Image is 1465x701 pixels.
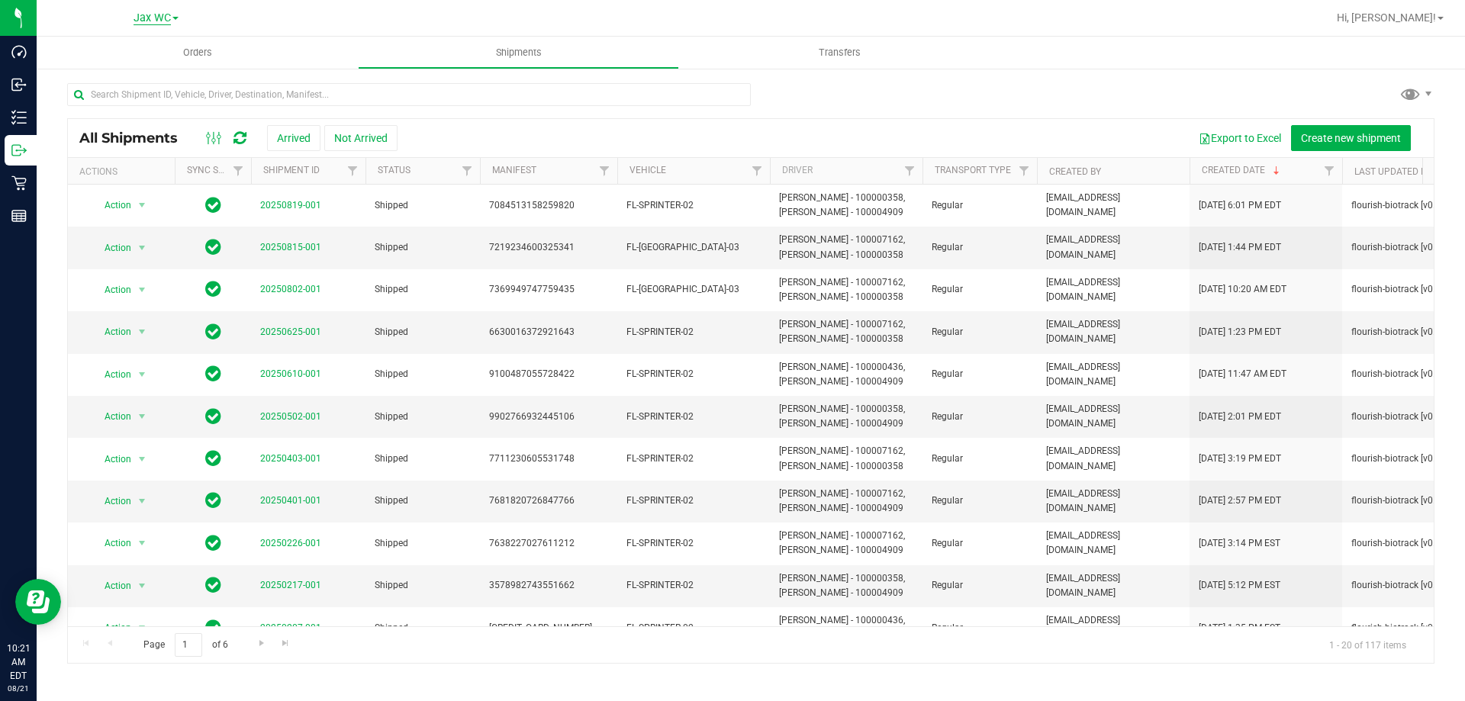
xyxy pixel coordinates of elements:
[205,278,221,300] span: In Sync
[1199,578,1280,593] span: [DATE] 5:12 PM EST
[375,367,471,381] span: Shipped
[133,490,152,512] span: select
[1301,132,1401,144] span: Create new shipment
[932,325,1028,339] span: Regular
[932,452,1028,466] span: Regular
[1046,529,1180,558] span: [EMAIL_ADDRESS][DOMAIN_NAME]
[375,452,471,466] span: Shipped
[798,46,881,59] span: Transfers
[489,578,608,593] span: 3578982743551662
[11,77,27,92] inline-svg: Inbound
[324,125,398,151] button: Not Arrived
[260,368,321,379] a: 20250610-001
[1351,198,1451,213] span: flourish-biotrack [v0.1.0]
[489,452,608,466] span: 7711230605531748
[187,165,246,175] a: Sync Status
[205,406,221,427] span: In Sync
[79,130,193,146] span: All Shipments
[133,237,152,259] span: select
[1351,578,1451,593] span: flourish-biotrack [v0.1.0]
[375,410,471,424] span: Shipped
[340,158,365,184] a: Filter
[489,536,608,551] span: 7638227027611212
[489,282,608,297] span: 7369949747759435
[1199,240,1281,255] span: [DATE] 1:44 PM EDT
[1046,191,1180,220] span: [EMAIL_ADDRESS][DOMAIN_NAME]
[932,494,1028,508] span: Regular
[626,578,761,593] span: FL-SPRINTER-02
[91,195,132,216] span: Action
[1351,282,1451,297] span: flourish-biotrack [v0.1.0]
[932,367,1028,381] span: Regular
[1046,233,1180,262] span: [EMAIL_ADDRESS][DOMAIN_NAME]
[932,621,1028,635] span: Regular
[260,453,321,464] a: 20250403-001
[779,191,913,220] span: [PERSON_NAME] - 100000358, [PERSON_NAME] - 100004909
[133,195,152,216] span: select
[91,237,132,259] span: Action
[260,284,321,294] a: 20250802-001
[1189,125,1291,151] button: Export to Excel
[592,158,617,184] a: Filter
[489,367,608,381] span: 9100487055728422
[1291,125,1411,151] button: Create new shipment
[492,165,536,175] a: Manifest
[205,321,221,342] span: In Sync
[779,402,913,431] span: [PERSON_NAME] - 100000358, [PERSON_NAME] - 100004909
[79,166,169,177] div: Actions
[375,240,471,255] span: Shipped
[275,633,297,654] a: Go to the last page
[205,363,221,384] span: In Sync
[1337,11,1436,24] span: Hi, [PERSON_NAME]!
[375,536,471,551] span: Shipped
[745,158,770,184] a: Filter
[205,236,221,258] span: In Sync
[91,321,132,342] span: Action
[91,490,132,512] span: Action
[133,449,152,470] span: select
[1351,494,1451,508] span: flourish-biotrack [v0.1.0]
[1199,536,1280,551] span: [DATE] 3:14 PM EST
[133,279,152,301] span: select
[1199,410,1281,424] span: [DATE] 2:01 PM EDT
[358,37,679,69] a: Shipments
[1046,317,1180,346] span: [EMAIL_ADDRESS][DOMAIN_NAME]
[91,279,132,301] span: Action
[1199,494,1281,508] span: [DATE] 2:57 PM EDT
[779,233,913,262] span: [PERSON_NAME] - 100007162, [PERSON_NAME] - 100000358
[489,325,608,339] span: 6630016372921643
[1199,282,1286,297] span: [DATE] 10:20 AM EDT
[1317,158,1342,184] a: Filter
[1317,633,1418,656] span: 1 - 20 of 117 items
[779,275,913,304] span: [PERSON_NAME] - 100007162, [PERSON_NAME] - 100000358
[260,580,321,590] a: 20250217-001
[1351,240,1451,255] span: flourish-biotrack [v0.1.0]
[133,321,152,342] span: select
[489,410,608,424] span: 9902766932445106
[626,240,761,255] span: FL-[GEOGRAPHIC_DATA]-03
[133,532,152,554] span: select
[932,240,1028,255] span: Regular
[375,198,471,213] span: Shipped
[1199,452,1281,466] span: [DATE] 3:19 PM EDT
[375,578,471,593] span: Shipped
[1046,360,1180,389] span: [EMAIL_ADDRESS][DOMAIN_NAME]
[267,125,320,151] button: Arrived
[133,617,152,638] span: select
[897,158,922,184] a: Filter
[1351,536,1451,551] span: flourish-biotrack [v0.1.0]
[67,83,751,106] input: Search Shipment ID, Vehicle, Driver, Destination, Manifest...
[779,360,913,389] span: [PERSON_NAME] - 100000436, [PERSON_NAME] - 100004909
[260,538,321,548] a: 20250226-001
[626,198,761,213] span: FL-SPRINTER-02
[205,617,221,638] span: In Sync
[1046,402,1180,431] span: [EMAIL_ADDRESS][DOMAIN_NAME]
[263,165,320,175] a: Shipment ID
[626,367,761,381] span: FL-SPRINTER-02
[37,37,358,69] a: Orders
[626,452,761,466] span: FL-SPRINTER-02
[175,633,202,657] input: 1
[626,410,761,424] span: FL-SPRINTER-02
[7,642,30,683] p: 10:21 AM EDT
[1046,613,1199,642] span: [EMAIL_ADDRESS][DOMAIN_NAME]_as_manton@livepa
